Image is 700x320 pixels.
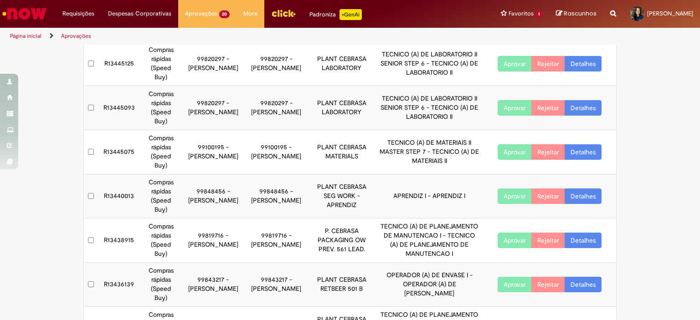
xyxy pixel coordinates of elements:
[531,100,565,116] button: Rejeitar
[245,130,308,174] td: 99100195 - [PERSON_NAME]
[531,277,565,292] button: Rejeitar
[498,144,532,160] button: Aprovar
[245,42,308,86] td: 99820297 - [PERSON_NAME]
[376,86,483,130] td: TECNICO (A) DE LABORATORIO II SENIOR STEP 6 - TECNICO (A) DE LABORATORIO II
[556,10,597,18] a: Rascunhos
[245,174,308,218] td: 99848456 - [PERSON_NAME]
[565,100,602,116] a: Detalhes
[182,42,245,86] td: 99820297 - [PERSON_NAME]
[7,28,460,45] ul: Trilhas de página
[61,32,91,40] a: Aprovações
[309,9,362,20] div: Padroniza
[340,9,362,20] p: +GenAi
[10,32,41,40] a: Página inicial
[564,9,597,18] span: Rascunhos
[182,218,245,263] td: 99819716 - [PERSON_NAME]
[509,9,534,18] span: Favoritos
[498,188,532,204] button: Aprovar
[182,86,245,130] td: 99820297 - [PERSON_NAME]
[243,9,257,18] span: More
[565,233,602,248] a: Detalhes
[98,86,140,130] td: R13445093
[308,174,376,218] td: PLANT CEBRASA SEG WORK - APRENDIZ
[140,263,182,307] td: Compras rápidas (Speed Buy)
[565,56,602,71] a: Detalhes
[140,86,182,130] td: Compras rápidas (Speed Buy)
[376,130,483,174] td: TECNICO (A) DE MATERIAIS II MASTER STEP 7 - TECNICO (A) DE MATERIAIS II
[245,218,308,263] td: 99819716 - [PERSON_NAME]
[1,5,48,23] img: ServiceNow
[565,277,602,292] a: Detalhes
[308,86,376,130] td: PLANT CEBRASA LABORATORY
[565,188,602,204] a: Detalhes
[535,10,542,18] span: 1
[182,263,245,307] td: 99843217 - [PERSON_NAME]
[271,6,296,20] img: click_logo_yellow_360x200.png
[98,42,140,86] td: R13445125
[308,130,376,174] td: PLANT CEBRASA MATERIALS
[140,218,182,263] td: Compras rápidas (Speed Buy)
[376,174,483,218] td: APRENDIZ I - APRENDIZ I
[376,218,483,263] td: TECNICO (A) DE PLANEJAMENTO DE MANUTENCAO I - TECNICO (A) DE PLANEJAMENTO DE MANUTENCAO I
[565,144,602,160] a: Detalhes
[98,263,140,307] td: R13436139
[531,144,565,160] button: Rejeitar
[498,56,532,71] button: Aprovar
[98,218,140,263] td: R13438915
[140,130,182,174] td: Compras rápidas (Speed Buy)
[98,174,140,218] td: R13440013
[308,218,376,263] td: P. CEBRASA PACKAGING OW PREV. 561 LEAD.
[498,233,532,248] button: Aprovar
[185,9,217,18] span: Aprovações
[182,130,245,174] td: 99100195 - [PERSON_NAME]
[245,86,308,130] td: 99820297 - [PERSON_NAME]
[308,42,376,86] td: PLANT CEBRASA LABORATORY
[498,277,532,292] button: Aprovar
[98,130,140,174] td: R13445075
[245,263,308,307] td: 99843217 - [PERSON_NAME]
[62,9,94,18] span: Requisições
[140,174,182,218] td: Compras rápidas (Speed Buy)
[531,233,565,248] button: Rejeitar
[308,263,376,307] td: PLANT CEBRASA RETBEER 501 B
[182,174,245,218] td: 99848456 - [PERSON_NAME]
[498,100,532,116] button: Aprovar
[108,9,171,18] span: Despesas Corporativas
[376,42,483,86] td: TECNICO (A) DE LABORATORIO II SENIOR STEP 6 - TECNICO (A) DE LABORATORIO II
[647,10,693,17] span: [PERSON_NAME]
[531,56,565,71] button: Rejeitar
[376,263,483,307] td: OPERADOR (A) DE ENVASE I - OPERADOR (A) DE [PERSON_NAME]
[219,10,230,18] span: 20
[531,188,565,204] button: Rejeitar
[140,42,182,86] td: Compras rápidas (Speed Buy)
